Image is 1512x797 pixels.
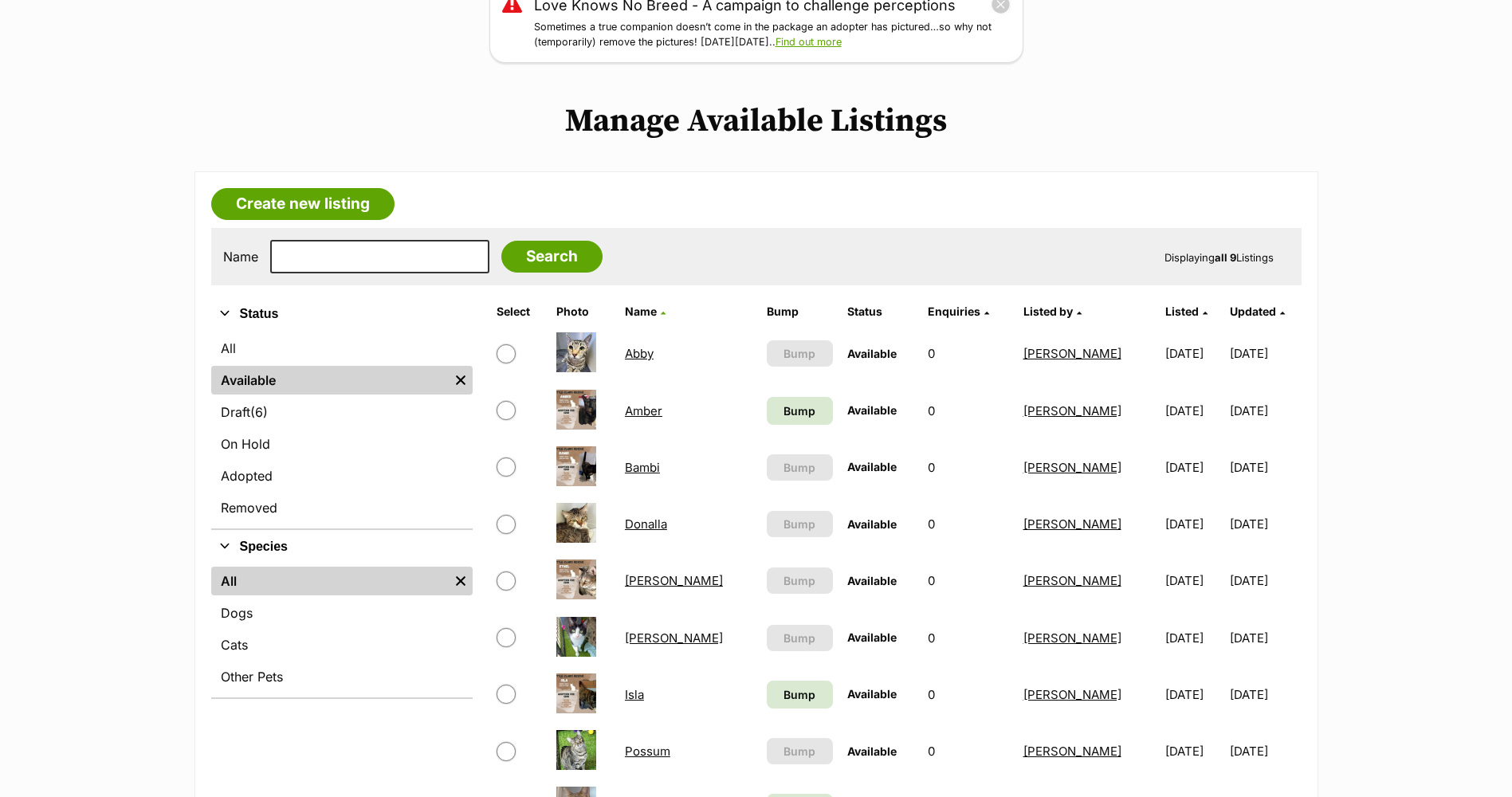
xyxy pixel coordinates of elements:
a: Enquiries [928,304,989,318]
td: [DATE] [1159,326,1228,381]
a: Bump [767,681,833,709]
span: (6) [250,402,268,422]
th: Select [490,299,548,324]
span: Bump [783,459,815,476]
td: [DATE] [1230,724,1299,779]
a: [PERSON_NAME] [625,573,723,588]
a: Draft [211,398,473,426]
span: Bump [783,345,815,362]
a: Other Pets [211,662,473,691]
span: Bump [783,516,815,532]
a: [PERSON_NAME] [1023,630,1121,646]
span: Updated [1230,304,1276,318]
a: Abby [625,346,654,361]
td: [DATE] [1230,383,1299,438]
th: Photo [550,299,617,324]
span: Bump [783,630,815,646]
button: Bump [767,567,833,594]
a: [PERSON_NAME] [1023,460,1121,475]
td: [DATE] [1230,667,1299,722]
a: [PERSON_NAME] [625,630,723,646]
a: Listed by [1023,304,1082,318]
span: Bump [783,743,815,760]
img: Possum [556,730,596,770]
div: Species [211,563,473,697]
span: Name [625,304,657,318]
td: [DATE] [1230,326,1299,381]
td: [DATE] [1159,440,1228,495]
a: Find out more [776,36,842,48]
span: Available [847,687,897,701]
td: [DATE] [1230,497,1299,552]
strong: all 9 [1215,251,1236,264]
td: 0 [921,724,1015,779]
td: [DATE] [1159,383,1228,438]
span: Listed [1165,304,1199,318]
td: 0 [921,326,1015,381]
a: On Hold [211,430,473,458]
td: 0 [921,383,1015,438]
span: Displaying Listings [1164,251,1274,264]
td: [DATE] [1159,553,1228,608]
a: Create new listing [211,188,395,220]
a: Possum [625,744,670,759]
td: 0 [921,553,1015,608]
button: Bump [767,511,833,537]
td: [DATE] [1230,440,1299,495]
span: Available [847,517,897,531]
td: [DATE] [1159,611,1228,665]
td: [DATE] [1230,611,1299,665]
a: All [211,567,449,595]
td: [DATE] [1159,497,1228,552]
a: Listed [1165,304,1208,318]
span: translation missing: en.admin.listings.index.attributes.enquiries [928,304,980,318]
button: Bump [767,738,833,764]
a: Amber [625,403,662,418]
a: Removed [211,493,473,522]
span: Available [847,630,897,644]
a: [PERSON_NAME] [1023,573,1121,588]
a: All [211,334,473,363]
p: Sometimes a true companion doesn’t come in the package an adopter has pictured…so why not (tempor... [534,20,1011,50]
td: 0 [921,497,1015,552]
td: 0 [921,611,1015,665]
span: Available [847,347,897,360]
span: Available [847,403,897,417]
span: Bump [783,572,815,589]
button: Bump [767,340,833,367]
label: Name [223,249,258,264]
button: Status [211,304,473,324]
a: Bump [767,397,833,425]
a: Adopted [211,461,473,490]
a: Available [211,366,449,395]
a: Name [625,304,666,318]
span: Bump [783,402,815,419]
span: Listed by [1023,304,1073,318]
button: Species [211,536,473,557]
input: Search [501,241,603,273]
th: Bump [760,299,839,324]
td: [DATE] [1159,724,1228,779]
a: Remove filter [449,567,473,595]
a: [PERSON_NAME] [1023,516,1121,532]
a: Cats [211,630,473,659]
a: Updated [1230,304,1285,318]
a: Remove filter [449,366,473,395]
a: Dogs [211,599,473,627]
button: Bump [767,454,833,481]
a: Bambi [625,460,660,475]
a: [PERSON_NAME] [1023,403,1121,418]
span: Available [847,460,897,473]
td: [DATE] [1159,667,1228,722]
a: Donalla [625,516,667,532]
td: [DATE] [1230,553,1299,608]
button: Bump [767,625,833,651]
span: Available [847,574,897,587]
th: Status [841,299,920,324]
div: Status [211,331,473,528]
span: Bump [783,686,815,703]
a: [PERSON_NAME] [1023,687,1121,702]
a: [PERSON_NAME] [1023,744,1121,759]
a: [PERSON_NAME] [1023,346,1121,361]
a: Isla [625,687,644,702]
